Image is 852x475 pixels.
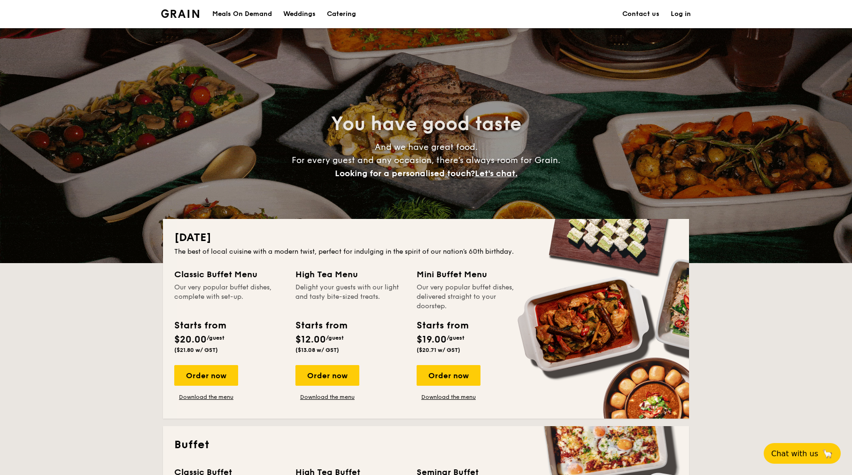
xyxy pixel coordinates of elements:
[822,448,833,459] span: 🦙
[335,168,475,179] span: Looking for a personalised touch?
[295,268,405,281] div: High Tea Menu
[295,334,326,345] span: $12.00
[417,347,460,353] span: ($20.71 w/ GST)
[161,9,199,18] a: Logotype
[331,113,521,135] span: You have good taste
[764,443,841,464] button: Chat with us🦙
[174,319,225,333] div: Starts from
[174,247,678,257] div: The best of local cuisine with a modern twist, perfect for indulging in the spirit of our nation’...
[207,335,225,341] span: /guest
[174,437,678,452] h2: Buffet
[295,347,339,353] span: ($13.08 w/ GST)
[174,268,284,281] div: Classic Buffet Menu
[292,142,560,179] span: And we have great food. For every guest and any occasion, there’s always room for Grain.
[326,335,344,341] span: /guest
[174,365,238,386] div: Order now
[161,9,199,18] img: Grain
[475,168,518,179] span: Let's chat.
[174,230,678,245] h2: [DATE]
[417,334,447,345] span: $19.00
[417,393,480,401] a: Download the menu
[295,365,359,386] div: Order now
[174,393,238,401] a: Download the menu
[771,449,818,458] span: Chat with us
[295,393,359,401] a: Download the menu
[417,365,480,386] div: Order now
[174,347,218,353] span: ($21.80 w/ GST)
[417,283,527,311] div: Our very popular buffet dishes, delivered straight to your doorstep.
[417,268,527,281] div: Mini Buffet Menu
[174,283,284,311] div: Our very popular buffet dishes, complete with set-up.
[295,319,347,333] div: Starts from
[174,334,207,345] span: $20.00
[417,319,468,333] div: Starts from
[295,283,405,311] div: Delight your guests with our light and tasty bite-sized treats.
[447,335,465,341] span: /guest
